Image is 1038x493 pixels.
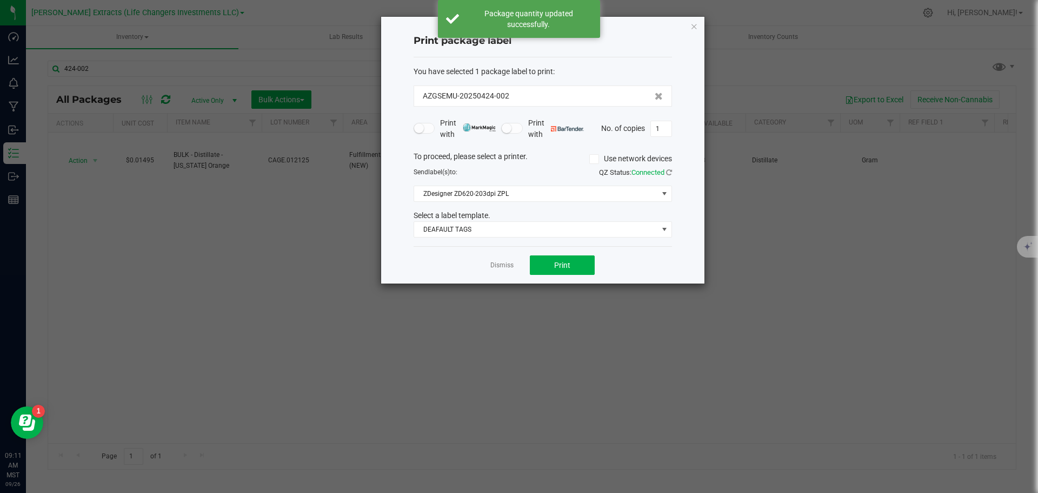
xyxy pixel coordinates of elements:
h4: Print package label [414,34,672,48]
div: To proceed, please select a printer. [405,151,680,167]
button: Print [530,255,595,275]
span: label(s) [428,168,450,176]
span: Send to: [414,168,457,176]
span: Connected [631,168,664,176]
a: Dismiss [490,261,514,270]
div: Package quantity updated successfully. [465,8,592,30]
span: Print with [528,117,584,140]
div: Select a label template. [405,210,680,221]
span: QZ Status: [599,168,672,176]
span: Print with [440,117,496,140]
span: ZDesigner ZD620-203dpi ZPL [414,186,658,201]
iframe: Resource center [11,406,43,439]
iframe: Resource center unread badge [32,405,45,418]
span: You have selected 1 package label to print [414,67,553,76]
span: Print [554,261,570,269]
span: AZGSEMU-20250424-002 [423,90,509,102]
img: bartender.png [551,126,584,132]
label: Use network devices [589,153,672,165]
span: DEAFAULT TAGS [414,222,658,237]
div: : [414,66,672,77]
img: mark_magic_cybra.png [463,123,496,132]
span: No. of copies [601,123,645,132]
